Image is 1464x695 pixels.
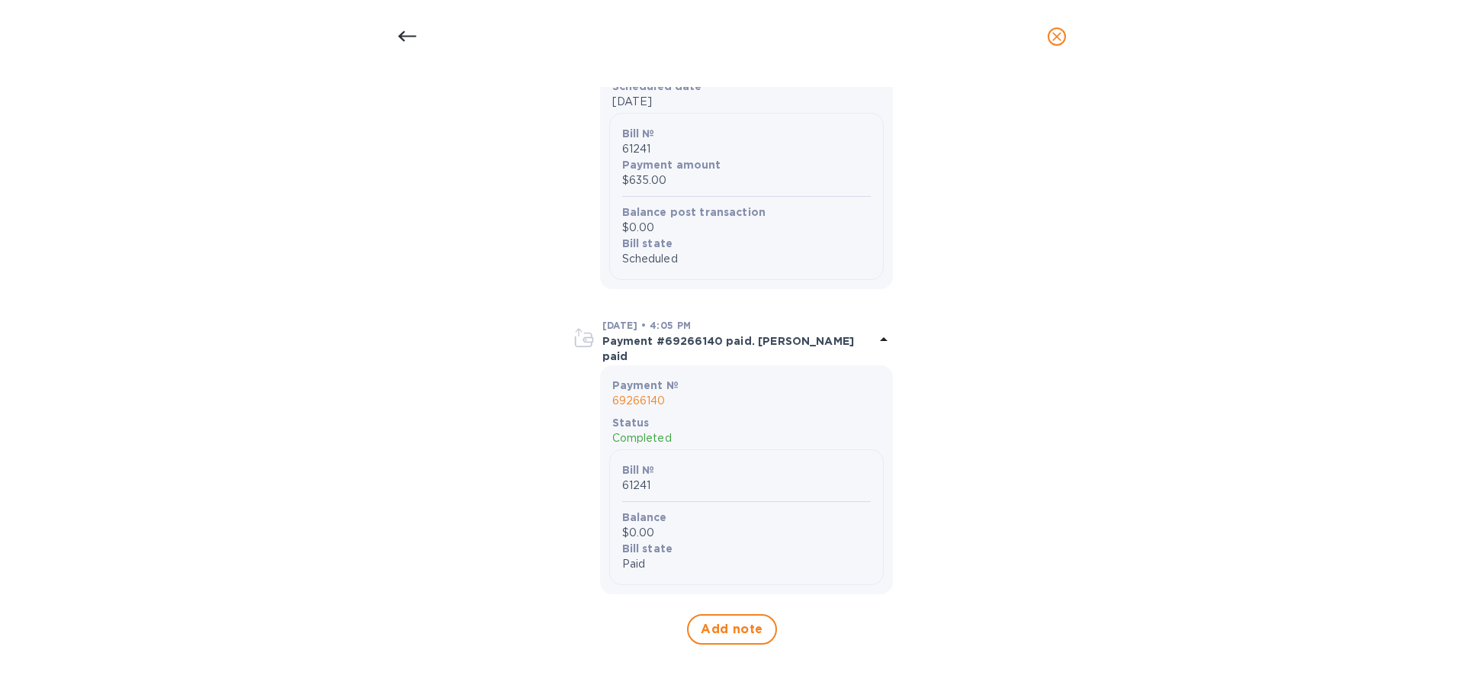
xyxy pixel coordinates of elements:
p: Scheduled [622,251,871,267]
button: Add note [687,614,777,645]
b: Balance [622,511,667,523]
p: $635.00 [622,172,871,188]
p: 61241 [622,478,871,494]
b: Balance post transaction [622,206,766,218]
span: Add note [701,620,763,639]
p: 69266140 [612,393,881,409]
p: Paid [622,556,871,572]
b: Scheduled date [612,80,702,92]
b: Bill № [622,127,655,140]
p: 61241 [622,141,871,157]
div: [DATE] • 4:05 PMPayment #69266140 paid. [PERSON_NAME] paid [572,317,893,365]
b: [DATE] • 4:05 PM [602,320,692,331]
p: Payment #69266140 paid. [PERSON_NAME] paid [602,333,875,364]
b: Payment № [612,379,679,391]
p: $0.00 [622,525,871,541]
button: close [1039,18,1075,55]
b: Bill state [622,542,673,555]
p: [DATE] [612,94,881,110]
p: Completed [612,430,881,446]
b: Payment amount [622,159,721,171]
b: Status [612,417,650,429]
b: Bill state [622,237,673,249]
p: $0.00 [622,220,871,236]
b: Bill № [622,464,655,476]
